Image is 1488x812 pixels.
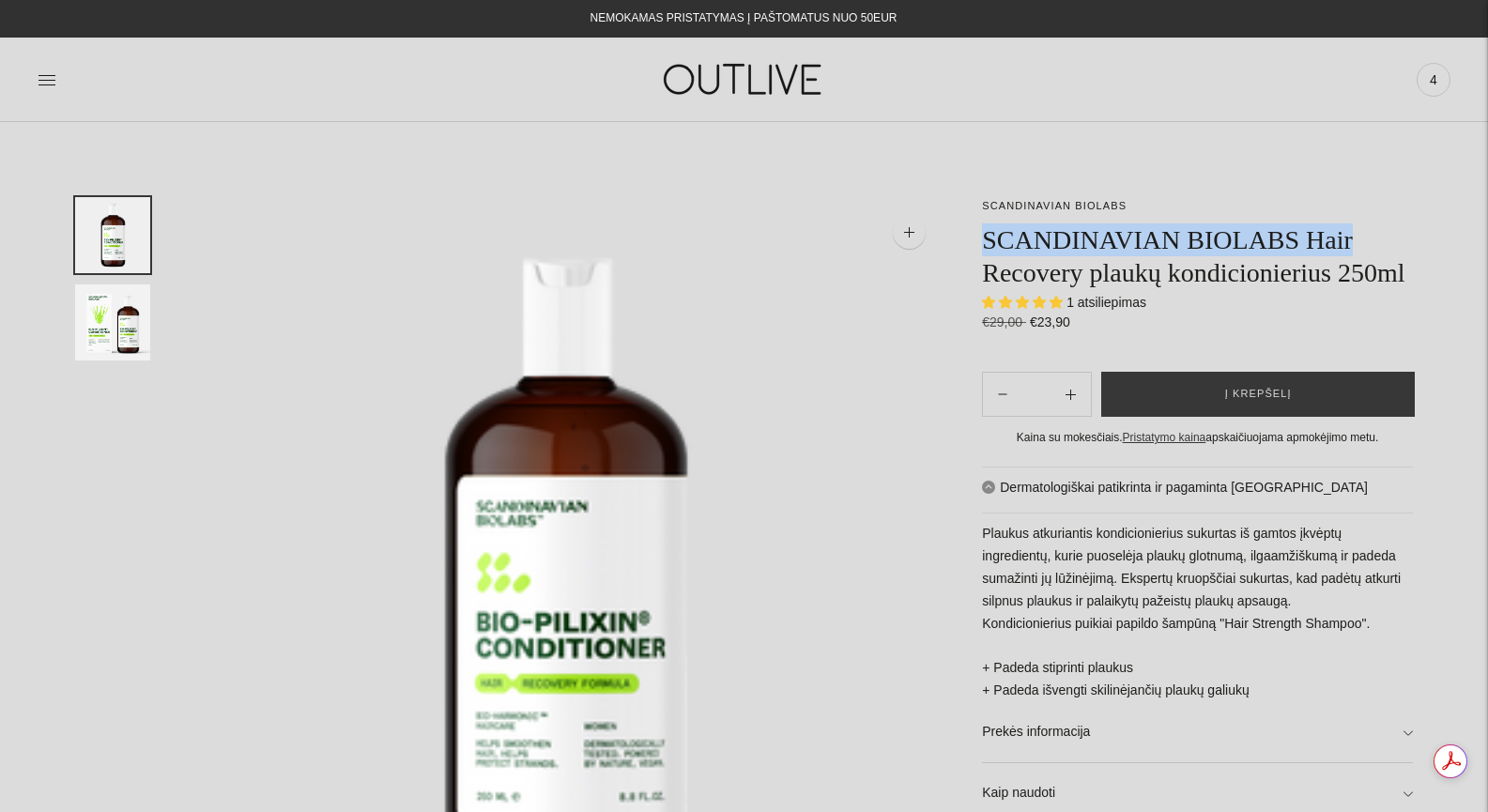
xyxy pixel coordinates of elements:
[1066,295,1146,310] span: 1 atsiliepimas
[75,284,150,360] button: Translation missing: en.general.accessibility.image_thumbail
[627,47,862,112] img: OUTLIVE
[1420,67,1447,93] span: 4
[75,197,150,273] button: Translation missing: en.general.accessibility.image_thumbail
[1030,314,1070,329] span: €23,90
[1225,385,1292,404] span: Į krepšelį
[982,314,1026,329] s: €29,00
[1417,59,1450,100] a: 4
[983,372,1022,417] button: Add product quantity
[1022,381,1051,408] input: Product quantity
[982,702,1413,762] a: Prekės informacija
[982,295,1066,310] span: 5.00 stars
[1051,372,1091,417] button: Subtract product quantity
[982,200,1127,211] a: SCANDINAVIAN BIOLABS
[982,223,1413,289] h1: SCANDINAVIAN BIOLABS Hair Recovery plaukų kondicionierius 250ml
[982,428,1413,448] div: Kaina su mokesčiais. apskaičiuojama apmokėjimo metu.
[1101,372,1415,417] button: Į krepšelį
[1123,431,1206,444] a: Pristatymo kaina
[591,8,897,30] div: NEMOKAMAS PRISTATYMAS Į PAŠTOMATUS NUO 50EUR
